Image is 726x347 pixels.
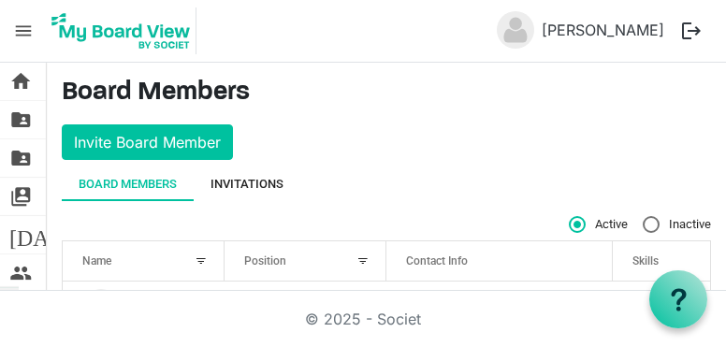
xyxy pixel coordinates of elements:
h3: Board Members [62,78,711,109]
span: switch_account [9,178,32,215]
span: Contact Info [406,254,468,267]
img: My Board View Logo [46,7,196,54]
span: Name [82,254,111,267]
span: folder_shared [9,101,32,138]
span: home [9,63,32,100]
a: [PERSON_NAME] [534,11,672,49]
img: no-profile-picture.svg [82,289,120,326]
button: Invite Board Member [62,124,233,160]
span: [DATE] [9,216,81,253]
div: tab-header [62,167,711,201]
span: Active [569,216,628,233]
div: Invitations [211,175,283,194]
div: Board Members [79,175,177,194]
td: Secretary is template cell column header Skills [613,282,710,334]
a: My Board View Logo [46,7,204,54]
td: cnienaber@gmail.com306-231-4384 is template cell column header Contact Info [386,282,613,334]
span: menu [6,13,41,49]
span: Inactive [643,216,711,233]
button: logout [672,11,711,51]
span: people [9,254,32,292]
span: folder_shared [9,139,32,177]
td: Chris Nienaber is template cell column header Name [63,282,225,334]
span: Skills [632,254,659,267]
span: Position [244,254,286,267]
td: column header Position [225,282,386,334]
img: no-profile-picture.svg [497,11,534,49]
a: © 2025 - Societ [305,310,421,328]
